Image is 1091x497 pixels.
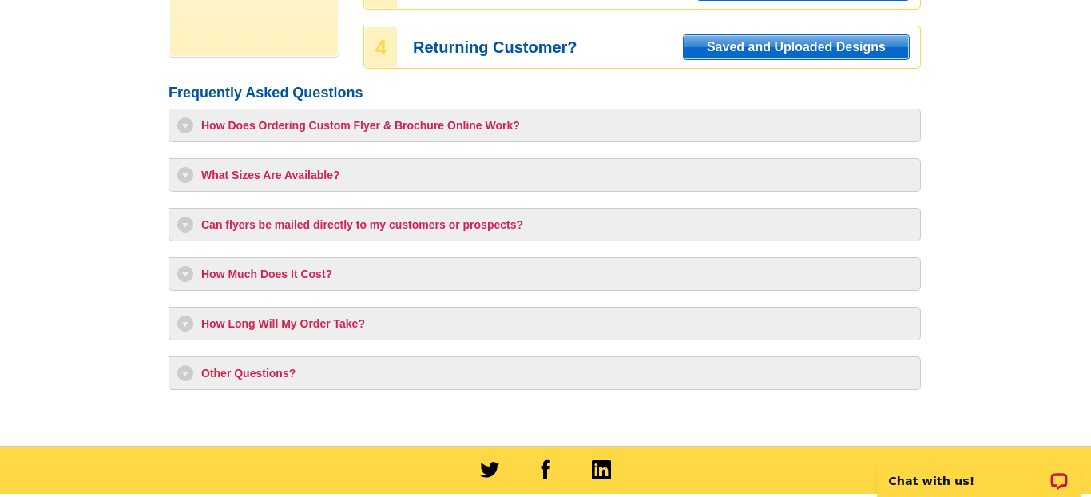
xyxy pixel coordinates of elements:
span: Saved and Uploaded Designs [684,35,909,59]
h2: Frequently Asked Questions [169,85,921,102]
h3: How Much Does It Cost? [177,266,912,282]
h3: Can flyers be mailed directly to my customers or prospects? [177,217,912,233]
h3: What Sizes Are Available? [177,167,912,183]
h3: Returning Customer? [413,40,919,54]
div: 4 [365,27,397,67]
h3: How Long Will My Order Take? [177,316,912,332]
a: Saved and Uploaded Designs [683,34,910,60]
h3: How Does Ordering Custom Flyer & Brochure Online Work? [177,117,912,133]
h3: Other Questions? [177,365,912,381]
iframe: LiveChat chat widget [867,447,1091,497]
